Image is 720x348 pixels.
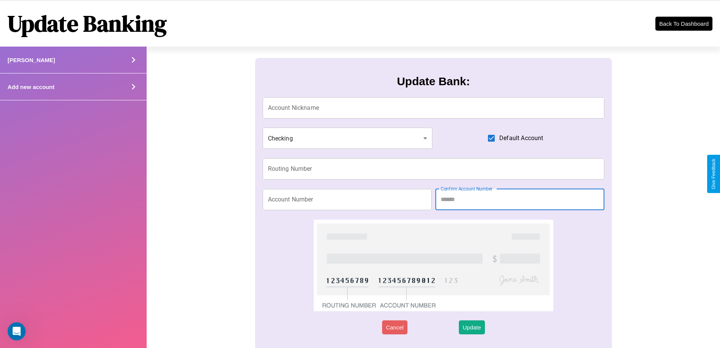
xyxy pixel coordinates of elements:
[441,186,492,192] label: Confirm Account Number
[314,220,553,311] img: check
[397,75,470,88] h3: Update Bank:
[8,322,26,340] iframe: Intercom live chat
[459,320,485,334] button: Update
[499,134,543,143] span: Default Account
[655,17,712,31] button: Back To Dashboard
[263,128,433,149] div: Checking
[8,84,54,90] h4: Add new account
[711,159,716,189] div: Give Feedback
[8,57,55,63] h4: [PERSON_NAME]
[8,8,167,39] h1: Update Banking
[382,320,407,334] button: Cancel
